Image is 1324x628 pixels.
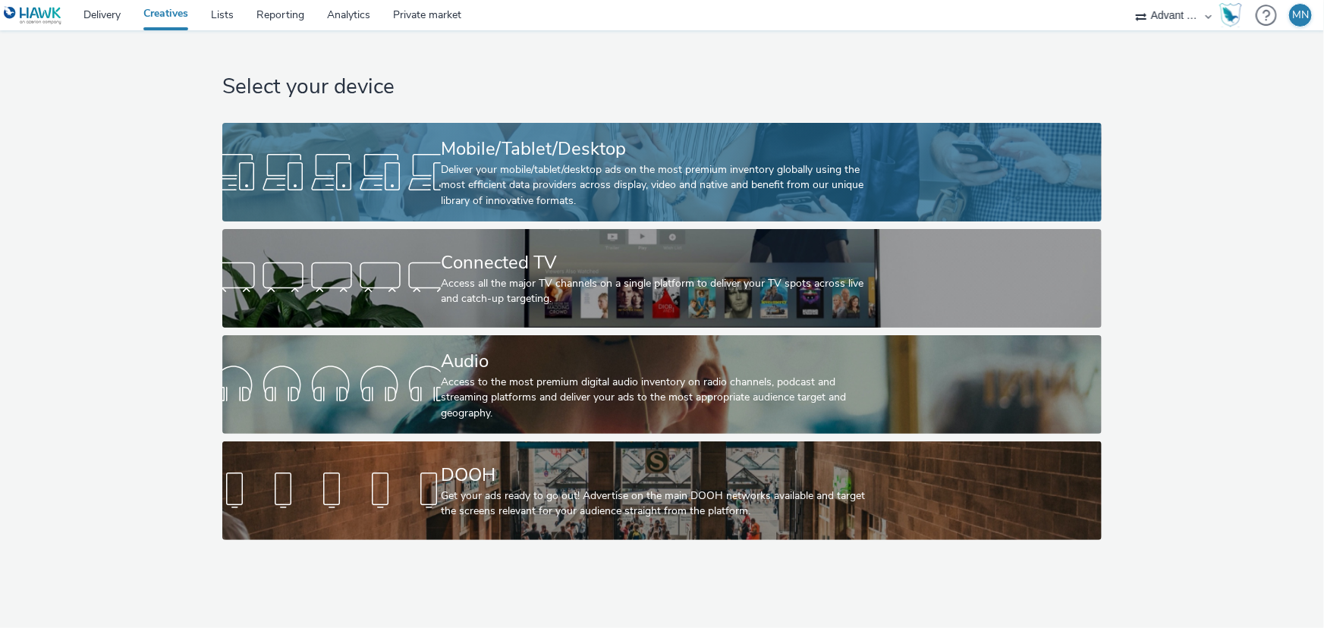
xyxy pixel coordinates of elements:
[1219,3,1248,27] a: Hawk Academy
[441,375,877,421] div: Access to the most premium digital audio inventory on radio channels, podcast and streaming platf...
[441,488,877,520] div: Get your ads ready to go out! Advertise on the main DOOH networks available and target the screen...
[441,250,877,276] div: Connected TV
[441,276,877,307] div: Access all the major TV channels on a single platform to deliver your TV spots across live and ca...
[441,462,877,488] div: DOOH
[1292,4,1309,27] div: MN
[222,123,1102,221] a: Mobile/Tablet/DesktopDeliver your mobile/tablet/desktop ads on the most premium inventory globall...
[441,136,877,162] div: Mobile/Tablet/Desktop
[222,335,1102,434] a: AudioAccess to the most premium digital audio inventory on radio channels, podcast and streaming ...
[222,229,1102,328] a: Connected TVAccess all the major TV channels on a single platform to deliver your TV spots across...
[222,441,1102,540] a: DOOHGet your ads ready to go out! Advertise on the main DOOH networks available and target the sc...
[4,6,62,25] img: undefined Logo
[222,73,1102,102] h1: Select your device
[441,348,877,375] div: Audio
[1219,3,1242,27] img: Hawk Academy
[441,162,877,209] div: Deliver your mobile/tablet/desktop ads on the most premium inventory globally using the most effi...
